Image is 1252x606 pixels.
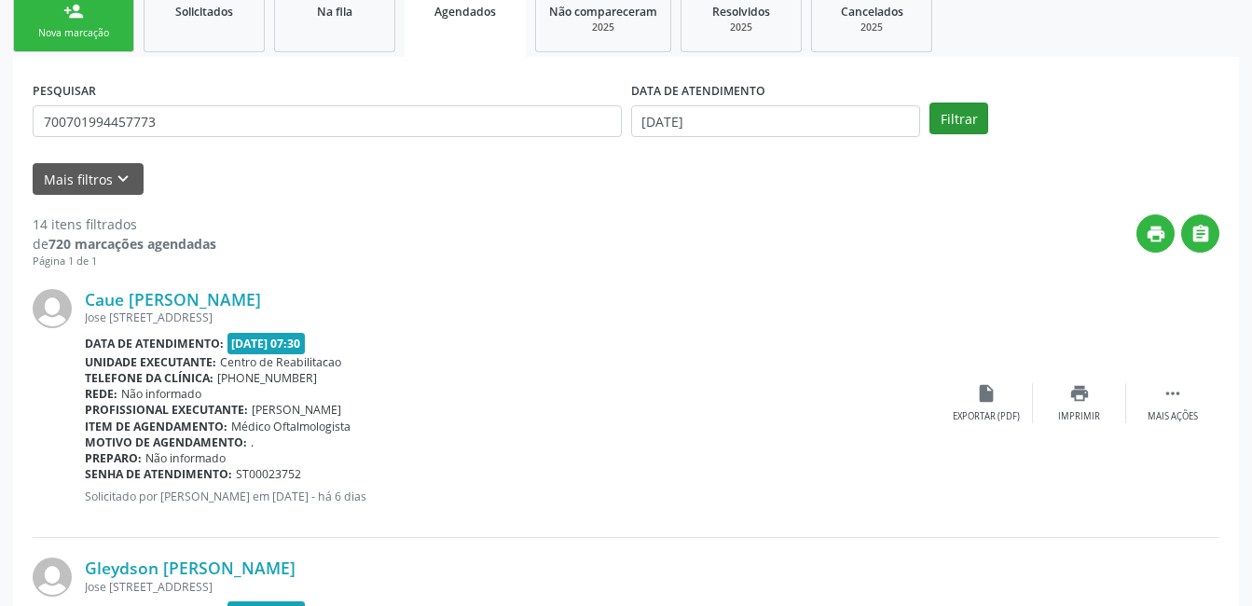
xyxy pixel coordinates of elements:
button: Filtrar [929,103,988,134]
div: person_add [63,1,84,21]
i: keyboard_arrow_down [113,169,133,189]
b: Telefone da clínica: [85,370,213,386]
i:  [1190,224,1211,244]
div: Exportar (PDF) [953,410,1020,423]
span: Não informado [145,450,226,466]
div: Nova marcação [27,26,120,40]
div: Imprimir [1058,410,1100,423]
div: de [33,234,216,254]
b: Rede: [85,386,117,402]
button: print [1136,214,1175,253]
b: Unidade executante: [85,354,216,370]
div: 14 itens filtrados [33,214,216,234]
b: Data de atendimento: [85,336,224,351]
input: Selecione um intervalo [631,105,921,137]
button: Mais filtroskeyboard_arrow_down [33,163,144,196]
span: Centro de Reabilitacao [220,354,341,370]
b: Motivo de agendamento: [85,434,247,450]
button:  [1181,214,1219,253]
div: Página 1 de 1 [33,254,216,269]
span: Cancelados [841,4,903,20]
input: Nome, CNS [33,105,622,137]
img: img [33,558,72,597]
strong: 720 marcações agendadas [48,235,216,253]
span: Solicitados [175,4,233,20]
span: [DATE] 07:30 [227,333,306,354]
div: 2025 [825,21,918,34]
span: [PHONE_NUMBER] [217,370,317,386]
img: img [33,289,72,328]
i: print [1069,383,1090,404]
b: Item de agendamento: [85,419,227,434]
div: 2025 [549,21,657,34]
div: Jose [STREET_ADDRESS] [85,310,940,325]
div: Mais ações [1148,410,1198,423]
b: Preparo: [85,450,142,466]
span: Não compareceram [549,4,657,20]
span: ST00023752 [236,466,301,482]
label: PESQUISAR [33,76,96,105]
span: . [251,434,254,450]
i:  [1163,383,1183,404]
i: insert_drive_file [976,383,997,404]
span: Resolvidos [712,4,770,20]
a: Caue [PERSON_NAME] [85,289,261,310]
span: Agendados [434,4,496,20]
b: Profissional executante: [85,402,248,418]
span: Na fila [317,4,352,20]
p: Solicitado por [PERSON_NAME] em [DATE] - há 6 dias [85,489,940,504]
span: [PERSON_NAME] [252,402,341,418]
div: Jose [STREET_ADDRESS] [85,579,940,595]
i: print [1146,224,1166,244]
div: 2025 [695,21,788,34]
b: Senha de atendimento: [85,466,232,482]
label: DATA DE ATENDIMENTO [631,76,765,105]
a: Gleydson [PERSON_NAME] [85,558,296,578]
span: Médico Oftalmologista [231,419,351,434]
span: Não informado [121,386,201,402]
